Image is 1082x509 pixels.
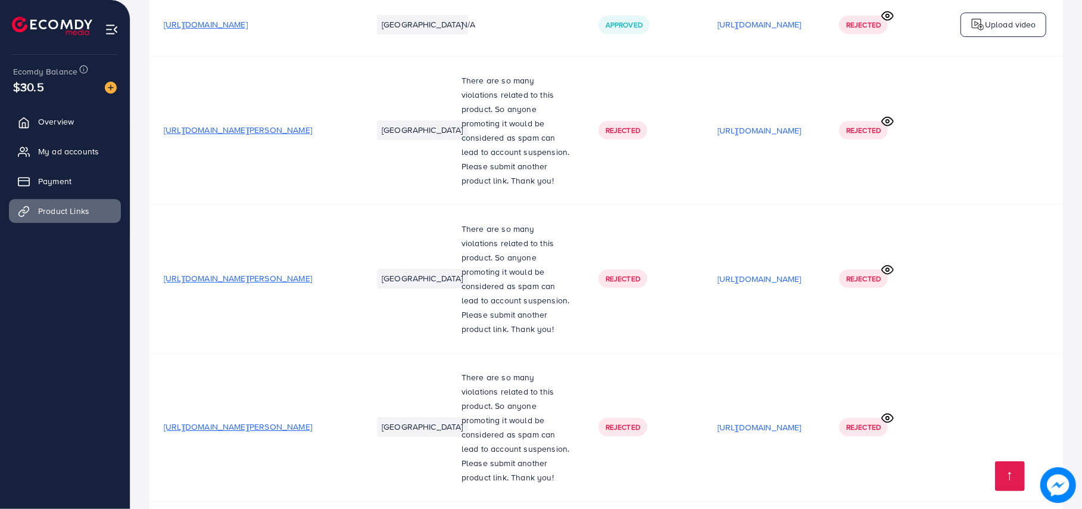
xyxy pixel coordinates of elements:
span: Rejected [846,125,881,135]
img: image [1040,467,1076,503]
span: Rejected [846,20,881,30]
a: My ad accounts [9,139,121,163]
span: Rejected [846,274,881,284]
span: Overview [38,116,74,128]
p: [URL][DOMAIN_NAME] [718,420,802,434]
img: logo [12,17,92,35]
li: [GEOGRAPHIC_DATA] [377,417,468,436]
li: [GEOGRAPHIC_DATA] [377,120,468,139]
a: Payment [9,169,121,193]
p: Upload video [985,17,1036,32]
span: [URL][DOMAIN_NAME][PERSON_NAME] [164,272,312,284]
span: Rejected [606,125,640,135]
li: [GEOGRAPHIC_DATA] [377,269,468,288]
span: [URL][DOMAIN_NAME][PERSON_NAME] [164,421,312,433]
span: N/A [462,18,475,30]
span: Rejected [606,422,640,432]
img: logo [971,17,985,32]
p: There are so many violations related to this product. So anyone promoting it would be considered ... [462,370,570,485]
img: menu [105,23,119,36]
span: Payment [38,175,71,187]
p: There are so many violations related to this product. So anyone promoting it would be considered ... [462,222,570,336]
p: [URL][DOMAIN_NAME] [718,123,802,138]
span: Product Links [38,205,89,217]
p: There are so many violations related to this product. So anyone promoting it would be considered ... [462,73,570,188]
span: Rejected [846,422,881,432]
a: Overview [9,110,121,134]
span: Ecomdy Balance [13,66,77,77]
span: My ad accounts [38,145,99,157]
span: [URL][DOMAIN_NAME][PERSON_NAME] [164,124,312,136]
span: [URL][DOMAIN_NAME] [164,18,248,30]
span: Rejected [606,274,640,284]
li: [GEOGRAPHIC_DATA] [377,15,468,34]
p: [URL][DOMAIN_NAME] [718,17,802,32]
a: Product Links [9,199,121,223]
img: image [105,82,117,94]
span: $30.5 [13,78,44,95]
p: [URL][DOMAIN_NAME] [718,272,802,286]
span: Approved [606,20,643,30]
